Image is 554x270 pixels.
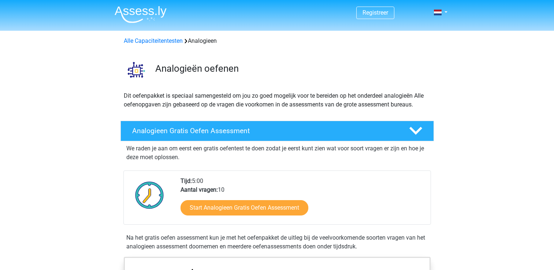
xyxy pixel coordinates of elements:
[181,177,192,184] b: Tijd:
[118,121,437,141] a: Analogieen Gratis Oefen Assessment
[181,186,218,193] b: Aantal vragen:
[175,177,430,224] div: 5:00 10
[155,63,428,74] h3: Analogieën oefenen
[181,200,308,215] a: Start Analogieen Gratis Oefen Assessment
[124,91,431,109] p: Dit oefenpakket is speciaal samengesteld om jou zo goed mogelijk voor te bereiden op het onderdee...
[126,144,428,162] p: We raden je aan om eerst een gratis oefentest te doen zodat je eerst kunt zien wat voor soort vra...
[131,177,168,213] img: Klok
[121,54,152,85] img: analogieen
[362,9,388,16] a: Registreer
[132,127,397,135] h4: Analogieen Gratis Oefen Assessment
[123,233,431,251] div: Na het gratis oefen assessment kun je met het oefenpakket de uitleg bij de veelvoorkomende soorte...
[115,6,167,23] img: Assessly
[124,37,183,44] a: Alle Capaciteitentesten
[121,37,434,45] div: Analogieen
